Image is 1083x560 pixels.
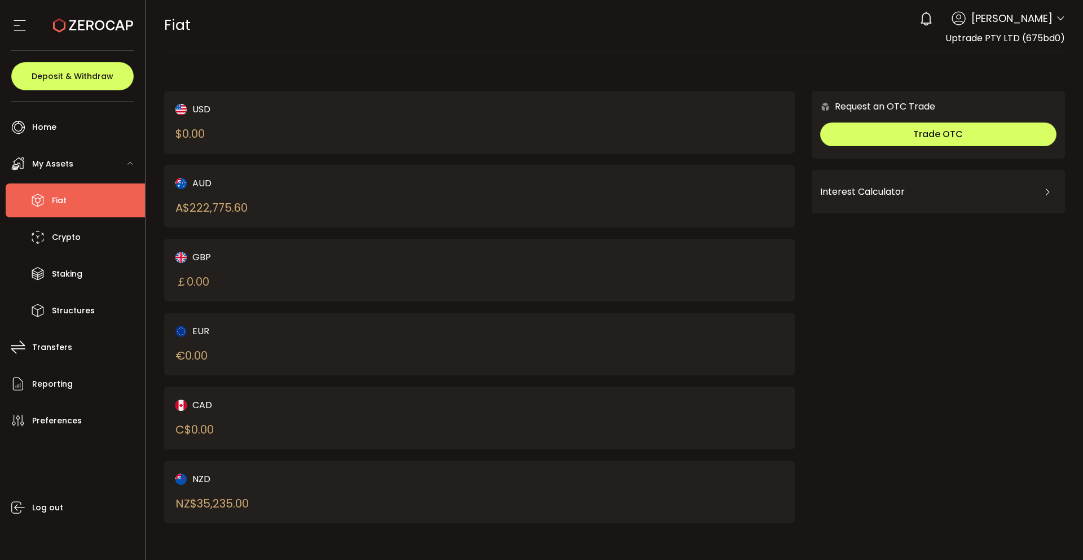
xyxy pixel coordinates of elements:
[32,119,56,135] span: Home
[32,500,63,516] span: Log out
[175,102,449,116] div: USD
[175,250,449,264] div: GBP
[52,193,67,209] span: Fiat
[945,32,1065,45] span: Uptrade PTY LTD (675bd0)
[175,398,449,412] div: CAD
[175,347,208,364] div: € 0.00
[1027,506,1083,560] iframe: Chat Widget
[175,273,209,290] div: ￡ 0.00
[175,495,249,512] div: NZ$ 35,235.00
[32,72,113,80] span: Deposit & Withdraw
[52,266,82,282] span: Staking
[175,474,187,485] img: nzd_portfolio.svg
[32,156,73,172] span: My Assets
[175,324,449,338] div: EUR
[175,176,449,190] div: AUD
[175,472,449,486] div: NZD
[32,376,73,392] span: Reporting
[32,413,82,429] span: Preferences
[820,102,830,112] img: 6nGpN7MZ9FLuBP83NiajKbTRY4UzlzQtBKtCrLLspmCkSvCZHBKvY3NxgQaT5JnOQREvtQ257bXeeSTueZfAPizblJ+Fe8JwA...
[971,11,1053,26] span: [PERSON_NAME]
[175,178,187,189] img: aud_portfolio.svg
[175,199,248,216] div: A$ 222,775.60
[175,252,187,263] img: gbp_portfolio.svg
[164,15,191,35] span: Fiat
[820,123,1056,146] button: Trade OTC
[32,339,72,356] span: Transfers
[175,326,187,337] img: eur_portfolio.svg
[52,229,81,246] span: Crypto
[175,421,214,438] div: C$ 0.00
[812,99,935,113] div: Request an OTC Trade
[820,178,1056,205] div: Interest Calculator
[175,400,187,411] img: cad_portfolio.svg
[11,62,134,90] button: Deposit & Withdraw
[175,104,187,115] img: usd_portfolio.svg
[52,303,95,319] span: Structures
[913,128,963,141] span: Trade OTC
[175,125,205,142] div: $ 0.00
